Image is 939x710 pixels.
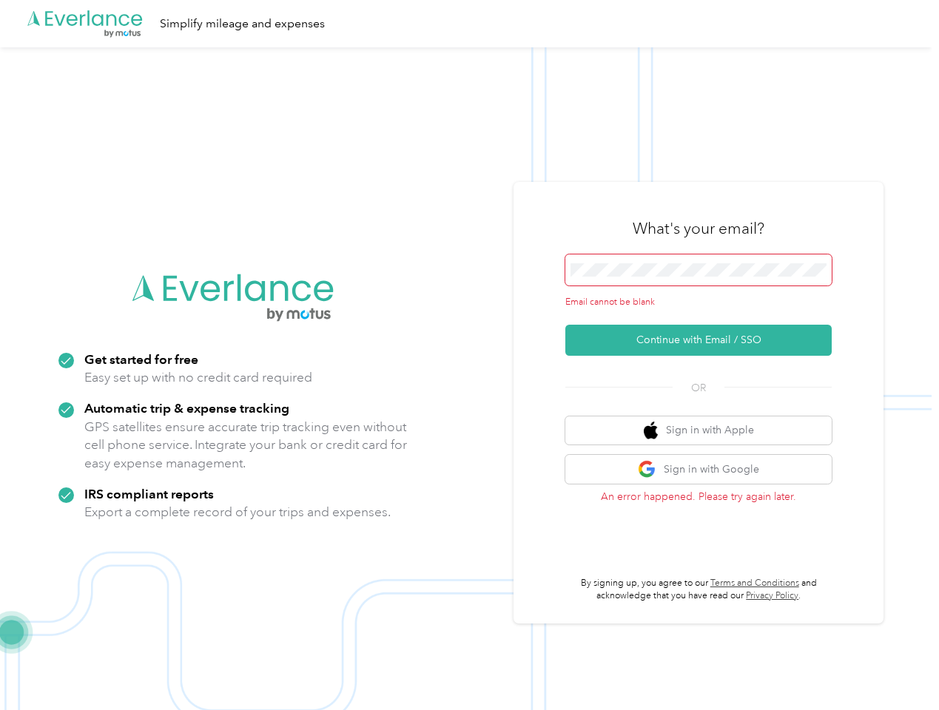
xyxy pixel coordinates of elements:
[84,368,312,387] p: Easy set up with no credit card required
[565,296,832,309] div: Email cannot be blank
[84,418,408,473] p: GPS satellites ensure accurate trip tracking even without cell phone service. Integrate your bank...
[84,400,289,416] strong: Automatic trip & expense tracking
[565,325,832,356] button: Continue with Email / SSO
[638,460,656,479] img: google logo
[565,455,832,484] button: google logoSign in with Google
[84,503,391,521] p: Export a complete record of your trips and expenses.
[710,578,799,589] a: Terms and Conditions
[673,380,724,396] span: OR
[644,422,659,440] img: apple logo
[633,218,764,239] h3: What's your email?
[565,489,832,504] p: An error happened. Please try again later.
[160,15,325,33] div: Simplify mileage and expenses
[746,590,798,601] a: Privacy Policy
[84,486,214,501] strong: IRS compliant reports
[565,416,832,445] button: apple logoSign in with Apple
[84,351,198,367] strong: Get started for free
[565,577,832,603] p: By signing up, you agree to our and acknowledge that you have read our .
